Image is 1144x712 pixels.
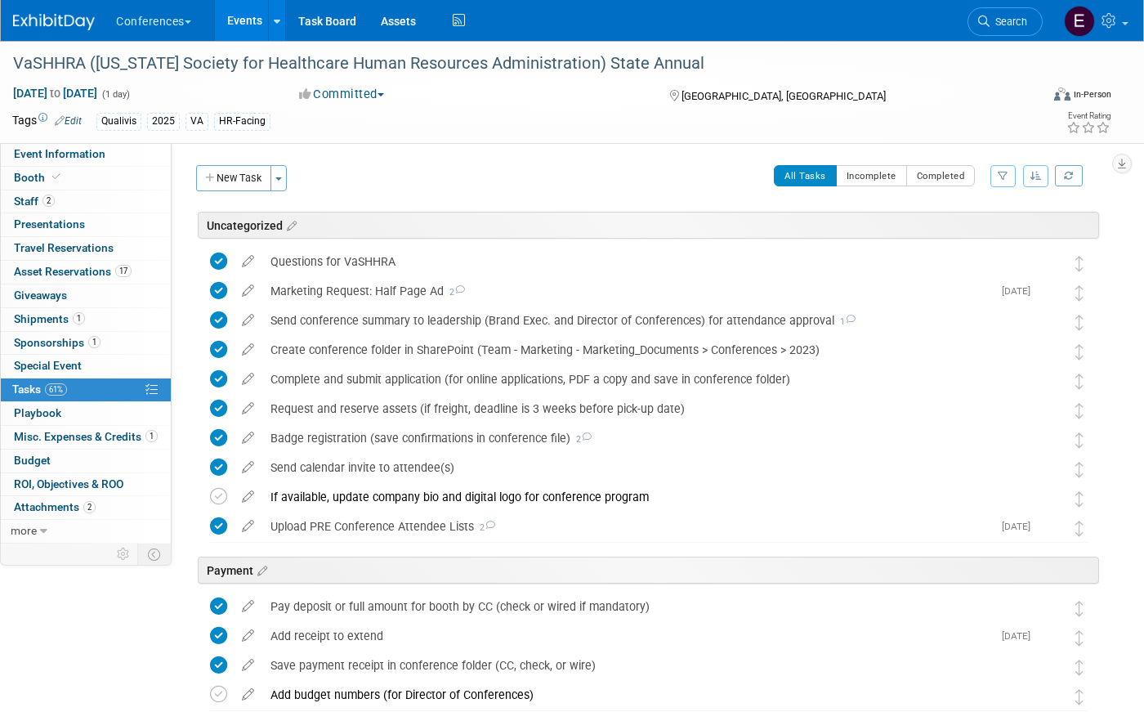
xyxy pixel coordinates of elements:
div: VA [185,113,208,130]
span: Tasks [12,383,67,396]
a: ROI, Objectives & ROO [1,473,171,496]
span: Playbook [14,406,61,419]
img: Karina German [1039,429,1063,487]
div: Add budget numbers (for Director of Conferences) [262,681,1006,709]
i: Move task [1075,689,1084,705]
span: ROI, Objectives & ROO [14,477,123,490]
button: Incomplete [836,165,907,186]
span: more [11,524,37,537]
a: Presentations [1,213,171,236]
img: Karina German [1039,517,1063,575]
span: 2 [83,501,96,513]
a: more [1,520,171,543]
div: Send calendar invite to attendee(s) [262,454,1006,481]
span: Shipments [14,312,85,325]
span: [DATE] [1002,285,1039,297]
span: 2 [444,287,465,298]
a: Shipments1 [1,308,171,331]
span: Search [990,16,1027,28]
a: Giveaways [1,284,171,307]
span: 17 [115,265,132,277]
span: 1 [145,430,158,442]
button: Committed [293,86,391,103]
span: Budget [14,454,51,467]
div: Request and reserve assets (if freight, deadline is 3 weeks before pick-up date) [262,395,1006,423]
a: Refresh [1055,165,1083,186]
td: Tags [12,112,82,131]
span: to [47,87,63,100]
a: Edit sections [253,562,267,578]
img: Karina German [1039,488,1063,546]
img: ExhibitDay [13,14,95,30]
img: Erin Anderson [1064,6,1095,37]
div: Send conference summary to leadership (Brand Exec. and Director of Conferences) for attendance ap... [262,307,1006,334]
a: Playbook [1,402,171,425]
img: Karina German [1039,253,1063,311]
img: Karina German [1039,627,1063,685]
div: 2025 [147,113,180,130]
button: All Tasks [774,165,837,186]
span: Travel Reservations [14,241,114,254]
span: 61% [45,383,67,396]
i: Move task [1075,256,1084,271]
a: edit [234,658,262,673]
div: Save payment receipt in conference folder (CC, check, or wire) [262,652,1006,679]
a: edit [234,490,262,504]
a: Staff2 [1,190,171,213]
span: Asset Reservations [14,265,132,278]
span: 1 [834,316,856,327]
img: Karina German [1039,282,1063,340]
div: VaSHHRA ([US_STATE] Society for Healthcare Human Resources Administration) State Annual [7,49,1017,78]
i: Move task [1075,491,1084,507]
span: Event Information [14,147,105,160]
a: Edit [55,115,82,127]
a: Booth [1,167,171,190]
a: edit [234,254,262,269]
i: Move task [1075,374,1084,389]
a: Special Event [1,355,171,378]
div: Payment [198,557,1099,584]
a: edit [234,599,262,614]
a: edit [234,372,262,387]
i: Move task [1075,630,1084,646]
i: Booth reservation complete [52,172,60,181]
span: 2 [570,434,592,445]
img: Karina German [1039,598,1063,656]
i: Move task [1075,285,1084,301]
a: edit [234,519,262,534]
i: Move task [1075,315,1084,330]
button: New Task [196,165,271,191]
div: Badge registration (save confirmations in conference file) [262,424,1006,452]
span: (1 day) [101,89,130,100]
div: Event Rating [1066,112,1110,120]
div: Add receipt to extend [262,622,992,650]
a: Event Information [1,143,171,166]
span: [GEOGRAPHIC_DATA], [GEOGRAPHIC_DATA] [681,90,886,102]
a: Misc. Expenses & Credits1 [1,426,171,449]
a: edit [234,460,262,475]
a: Asset Reservations17 [1,261,171,284]
i: Move task [1075,432,1084,448]
span: Giveaways [14,289,67,302]
div: If available, update company bio and digital logo for conference program [262,483,1006,511]
div: In-Person [1073,88,1111,101]
button: Completed [906,165,976,186]
img: Karina German [1039,370,1063,428]
span: Staff [14,195,55,208]
a: edit [234,431,262,446]
td: Toggle Event Tabs [138,544,172,565]
i: Move task [1075,660,1084,675]
a: Tasks61% [1,378,171,401]
img: Karina German [1039,400,1063,458]
a: edit [234,629,262,643]
span: Presentations [14,217,85,231]
img: Karina German [1039,459,1063,517]
span: [DATE] [1002,630,1039,642]
a: edit [234,343,262,357]
span: 2 [42,195,55,207]
div: Complete and submit application (for online applications, PDF a copy and save in conference folder) [262,365,1006,393]
div: Qualivis [96,113,141,130]
a: Attachments2 [1,496,171,519]
i: Move task [1075,601,1084,616]
td: Personalize Event Tab Strip [109,544,138,565]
